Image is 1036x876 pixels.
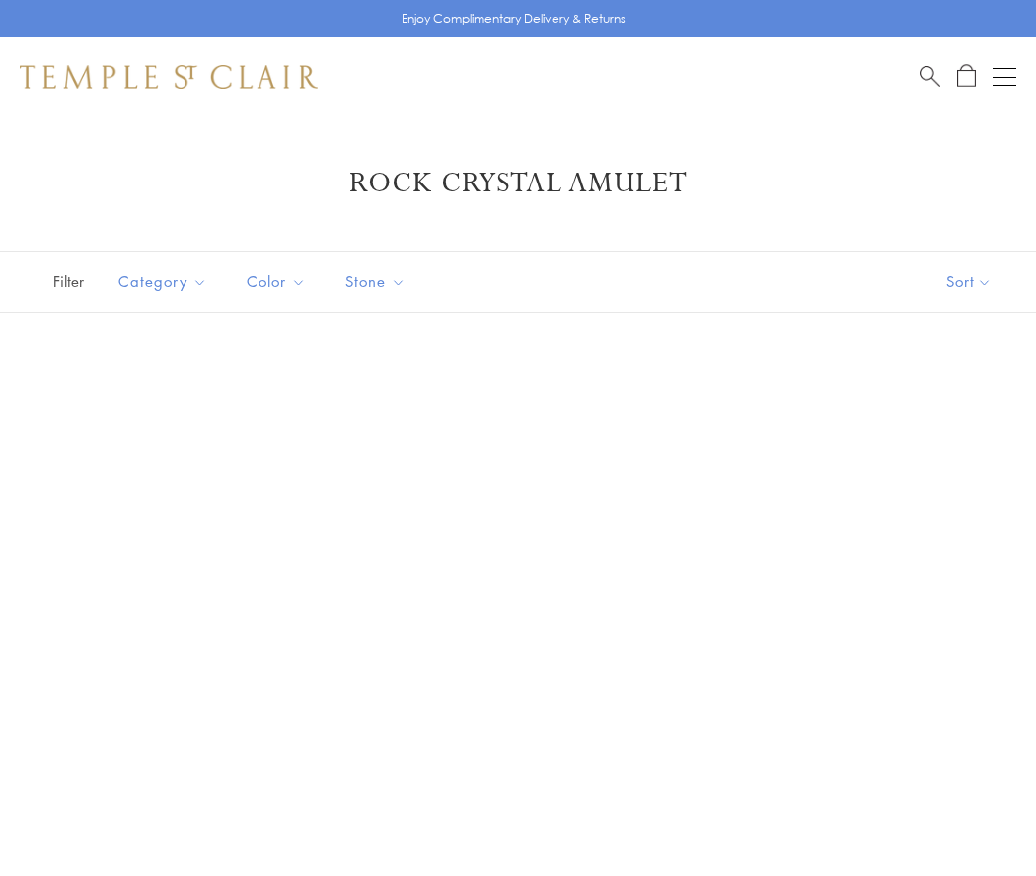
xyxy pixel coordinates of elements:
[335,269,420,294] span: Stone
[993,65,1016,89] button: Open navigation
[109,269,222,294] span: Category
[957,64,976,89] a: Open Shopping Bag
[902,252,1036,312] button: Show sort by
[331,259,420,304] button: Stone
[20,65,318,89] img: Temple St. Clair
[237,269,321,294] span: Color
[49,166,987,201] h1: Rock Crystal Amulet
[232,259,321,304] button: Color
[402,9,626,29] p: Enjoy Complimentary Delivery & Returns
[104,259,222,304] button: Category
[920,64,940,89] a: Search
